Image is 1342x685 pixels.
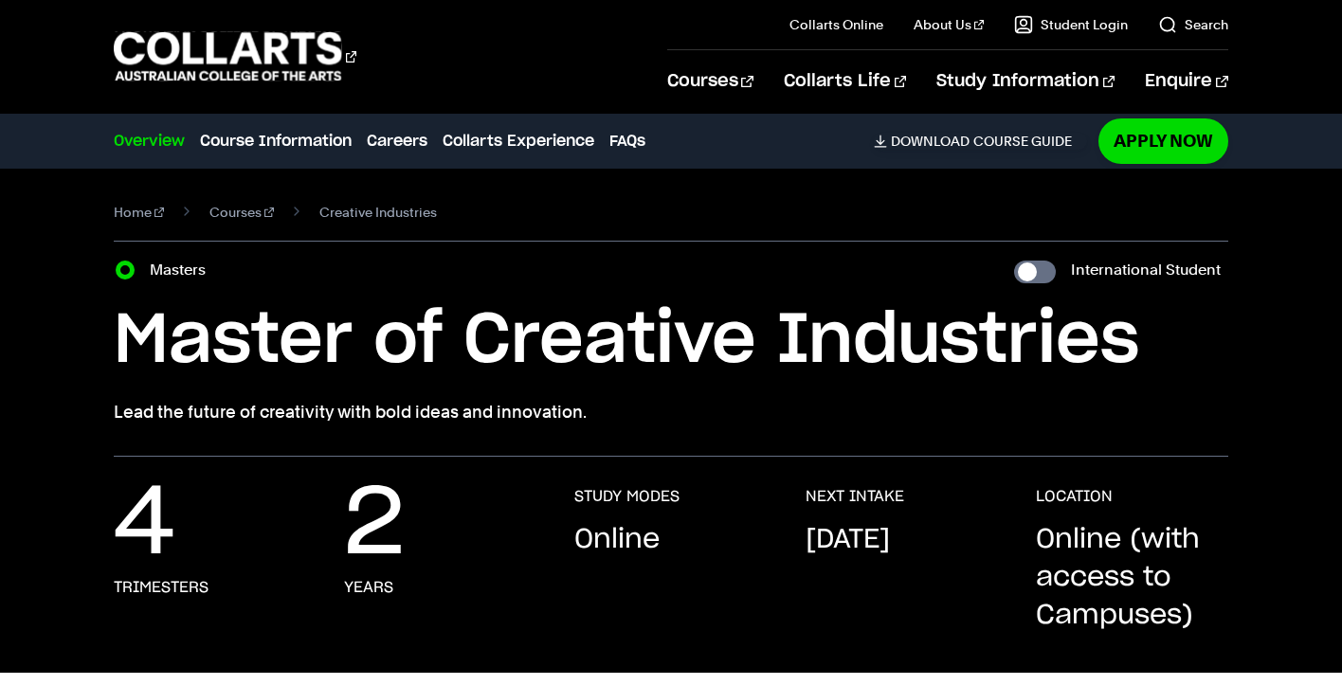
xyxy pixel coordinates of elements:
a: Collarts Online [789,15,883,34]
a: FAQs [609,130,645,153]
p: Lead the future of creativity with bold ideas and innovation. [114,399,1227,425]
a: Search [1158,15,1228,34]
a: Collarts Life [784,50,906,113]
a: Course Information [200,130,352,153]
p: Online (with access to Campuses) [1036,521,1228,635]
a: Courses [209,199,274,225]
a: DownloadCourse Guide [874,133,1087,150]
a: Courses [667,50,753,113]
a: Student Login [1014,15,1128,34]
div: Go to homepage [114,29,356,83]
span: Creative Industries [319,199,437,225]
h3: Years [344,578,393,597]
h3: NEXT INTAKE [806,487,904,506]
label: International Student [1071,257,1221,283]
h3: Trimesters [114,578,209,597]
a: Enquire [1145,50,1227,113]
a: Study Information [936,50,1115,113]
p: Online [574,521,660,559]
label: Masters [150,257,217,283]
p: 2 [344,487,405,563]
p: 4 [114,487,175,563]
a: About Us [914,15,984,34]
h3: STUDY MODES [574,487,680,506]
h3: LOCATION [1036,487,1113,506]
a: Careers [367,130,427,153]
a: Collarts Experience [443,130,594,153]
p: [DATE] [806,521,890,559]
a: Home [114,199,164,225]
span: Download [891,133,970,150]
a: Apply Now [1098,118,1228,163]
h1: Master of Creative Industries [114,298,1227,384]
a: Overview [114,130,185,153]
